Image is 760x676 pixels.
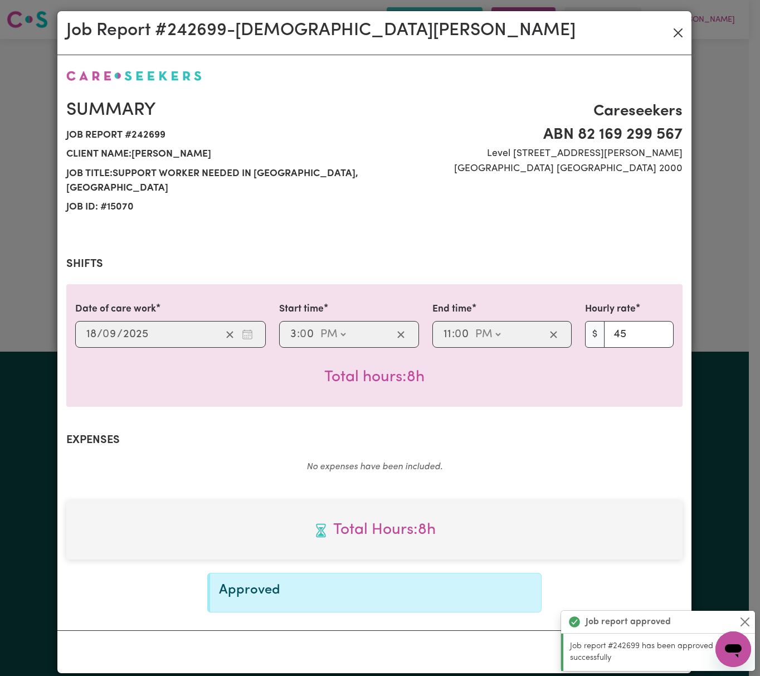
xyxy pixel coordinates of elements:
h2: Job Report # 242699 - [DEMOGRAPHIC_DATA][PERSON_NAME] [66,20,576,41]
input: -- [300,326,315,343]
span: 0 [455,329,461,340]
span: $ [585,321,605,348]
label: Date of care work [75,302,156,317]
img: Careseekers logo [66,71,202,81]
input: -- [290,326,297,343]
input: -- [103,326,117,343]
span: Job report # 242699 [66,126,368,145]
span: Client name: [PERSON_NAME] [66,145,368,164]
span: Level [STREET_ADDRESS][PERSON_NAME] [381,147,683,161]
label: Start time [279,302,324,317]
input: -- [86,326,97,343]
span: / [117,328,123,341]
input: ---- [123,326,149,343]
span: Approved [219,583,280,597]
iframe: Button to launch messaging window [715,631,751,667]
h2: Shifts [66,257,683,271]
span: : [297,328,300,341]
input: -- [443,326,452,343]
button: Enter the date of care work [238,326,256,343]
button: Clear date [221,326,238,343]
span: Job ID: # 15070 [66,198,368,217]
h2: Expenses [66,434,683,447]
h2: Summary [66,100,368,121]
strong: Job report approved [586,615,671,629]
span: [GEOGRAPHIC_DATA] [GEOGRAPHIC_DATA] 2000 [381,162,683,176]
input: -- [455,326,470,343]
span: Careseekers [381,100,683,123]
span: Job title: Support Worker Needed In [GEOGRAPHIC_DATA], [GEOGRAPHIC_DATA] [66,164,368,198]
span: Total hours worked: 8 hours [324,369,425,385]
span: ABN 82 169 299 567 [381,123,683,147]
label: Hourly rate [585,302,636,317]
span: / [97,328,103,341]
label: End time [432,302,472,317]
span: Total hours worked: 8 hours [75,518,674,542]
span: : [452,328,455,341]
span: 0 [300,329,306,340]
p: Job report #242699 has been approved successfully [570,640,748,664]
em: No expenses have been included. [306,463,442,471]
span: 0 [103,329,109,340]
button: Close [669,24,687,42]
button: Close [738,615,752,629]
